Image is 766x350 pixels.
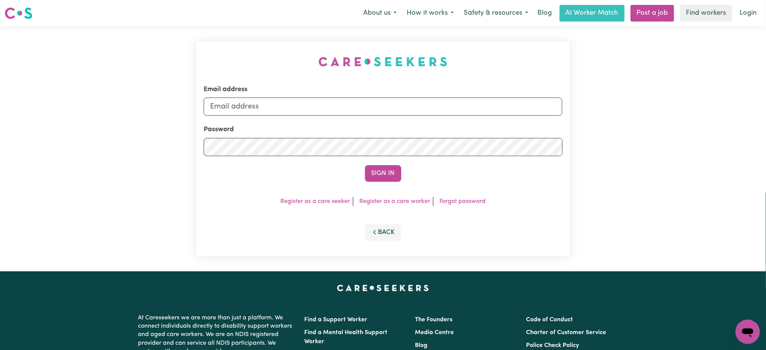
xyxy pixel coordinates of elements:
a: Blog [533,5,557,22]
button: Sign In [365,165,401,182]
a: Charter of Customer Service [526,330,606,336]
a: Post a job [631,5,674,22]
a: Find a Mental Health Support Worker [305,330,388,345]
a: Careseekers home page [337,285,429,291]
a: AI Worker Match [560,5,625,22]
input: Email address [204,98,563,116]
label: Email address [204,85,248,94]
a: Blog [415,342,428,348]
button: Safety & resources [459,5,533,21]
a: Find workers [680,5,732,22]
a: Police Check Policy [526,342,579,348]
button: Back [365,224,401,241]
a: Careseekers logo [5,5,32,22]
a: Register as a care worker [359,198,430,204]
img: Careseekers logo [5,6,32,20]
button: How it works [402,5,459,21]
a: Media Centre [415,330,454,336]
a: Register as a care seeker [280,198,350,204]
iframe: Button to launch messaging window [736,320,760,344]
a: Login [735,5,761,22]
button: About us [358,5,402,21]
a: Find a Support Worker [305,317,368,323]
label: Password [204,125,234,135]
a: Forgot password [439,198,486,204]
a: The Founders [415,317,453,323]
a: Code of Conduct [526,317,573,323]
